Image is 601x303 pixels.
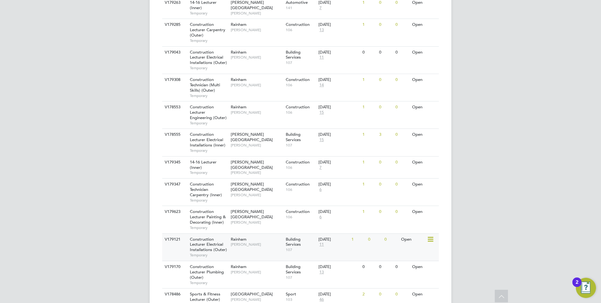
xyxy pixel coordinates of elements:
[367,234,383,245] div: 0
[394,101,410,113] div: 0
[400,234,427,245] div: Open
[286,143,316,148] span: 107
[190,159,217,170] span: 14-16 Lecturer (Inner)
[378,261,394,273] div: 0
[318,187,323,192] span: 6
[231,291,273,297] span: [GEOGRAPHIC_DATA]
[163,74,185,86] div: V179308
[163,47,185,58] div: V179043
[378,129,394,140] div: 3
[411,101,438,113] div: Open
[318,292,359,297] div: [DATE]
[318,132,359,137] div: [DATE]
[163,206,185,218] div: V179623
[286,22,310,27] span: Construction
[163,157,185,168] div: V179345
[190,93,228,98] span: Temporary
[163,19,185,31] div: V179285
[361,179,377,190] div: 1
[411,289,438,300] div: Open
[318,182,359,187] div: [DATE]
[361,47,377,58] div: 0
[318,209,359,214] div: [DATE]
[190,104,227,120] span: Construction Lecturer Engineering (Outer)
[318,110,325,115] span: 15
[361,101,377,113] div: 1
[190,132,225,148] span: Construction Lecturer Electrical Installations (Inner)
[286,27,316,32] span: 106
[190,121,228,126] span: Temporary
[378,206,394,218] div: 0
[286,247,316,252] span: 107
[231,237,246,242] span: Rainham
[361,129,377,140] div: 1
[318,165,323,170] span: 7
[190,49,227,66] span: Construction Lecturer Electrical Installations (Outer)
[231,297,283,302] span: [PERSON_NAME]
[394,157,410,168] div: 0
[231,55,283,60] span: [PERSON_NAME]
[231,11,283,16] span: [PERSON_NAME]
[190,77,220,93] span: Construction Technician (Multi Skills) (Outer)
[378,101,394,113] div: 0
[190,291,220,302] span: Sports & Fitness Lecturer (Outer)
[318,5,323,11] span: 7
[231,170,283,175] span: [PERSON_NAME]
[190,148,228,153] span: Temporary
[231,181,273,192] span: [PERSON_NAME][GEOGRAPHIC_DATA]
[318,83,325,88] span: 14
[190,280,228,285] span: Temporary
[190,11,228,16] span: Temporary
[190,38,228,43] span: Temporary
[318,270,325,275] span: 13
[378,19,394,31] div: 0
[318,297,325,302] span: 46
[286,132,301,142] span: Building Services
[378,289,394,300] div: 0
[190,264,224,280] span: Construction Lecturer Plumbing (Outer)
[361,157,377,168] div: 1
[411,206,438,218] div: Open
[394,289,410,300] div: 0
[190,66,228,71] span: Temporary
[163,261,185,273] div: V179170
[383,234,399,245] div: 0
[350,234,366,245] div: 1
[231,192,283,197] span: [PERSON_NAME]
[394,129,410,140] div: 0
[286,187,316,192] span: 106
[394,19,410,31] div: 0
[231,264,246,269] span: Rainham
[231,270,283,275] span: [PERSON_NAME]
[286,110,316,115] span: 106
[318,22,359,27] div: [DATE]
[231,49,246,55] span: Rainham
[286,214,316,220] span: 106
[286,209,310,214] span: Construction
[378,74,394,86] div: 0
[231,220,283,225] span: [PERSON_NAME]
[394,179,410,190] div: 0
[231,143,283,148] span: [PERSON_NAME]
[394,47,410,58] div: 0
[231,242,283,247] span: [PERSON_NAME]
[286,165,316,170] span: 106
[190,253,228,258] span: Temporary
[411,74,438,86] div: Open
[286,104,310,110] span: Construction
[231,83,283,88] span: [PERSON_NAME]
[318,160,359,165] div: [DATE]
[361,19,377,31] div: 1
[231,209,273,220] span: [PERSON_NAME][GEOGRAPHIC_DATA]
[378,157,394,168] div: 0
[231,159,273,170] span: [PERSON_NAME][GEOGRAPHIC_DATA]
[411,157,438,168] div: Open
[318,77,359,83] div: [DATE]
[286,291,296,297] span: Sport
[411,47,438,58] div: Open
[318,50,359,55] div: [DATE]
[231,132,273,142] span: [PERSON_NAME][GEOGRAPHIC_DATA]
[190,237,227,253] span: Construction Lecturer Electrical Installations (Outer)
[318,237,348,242] div: [DATE]
[286,264,301,275] span: Building Services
